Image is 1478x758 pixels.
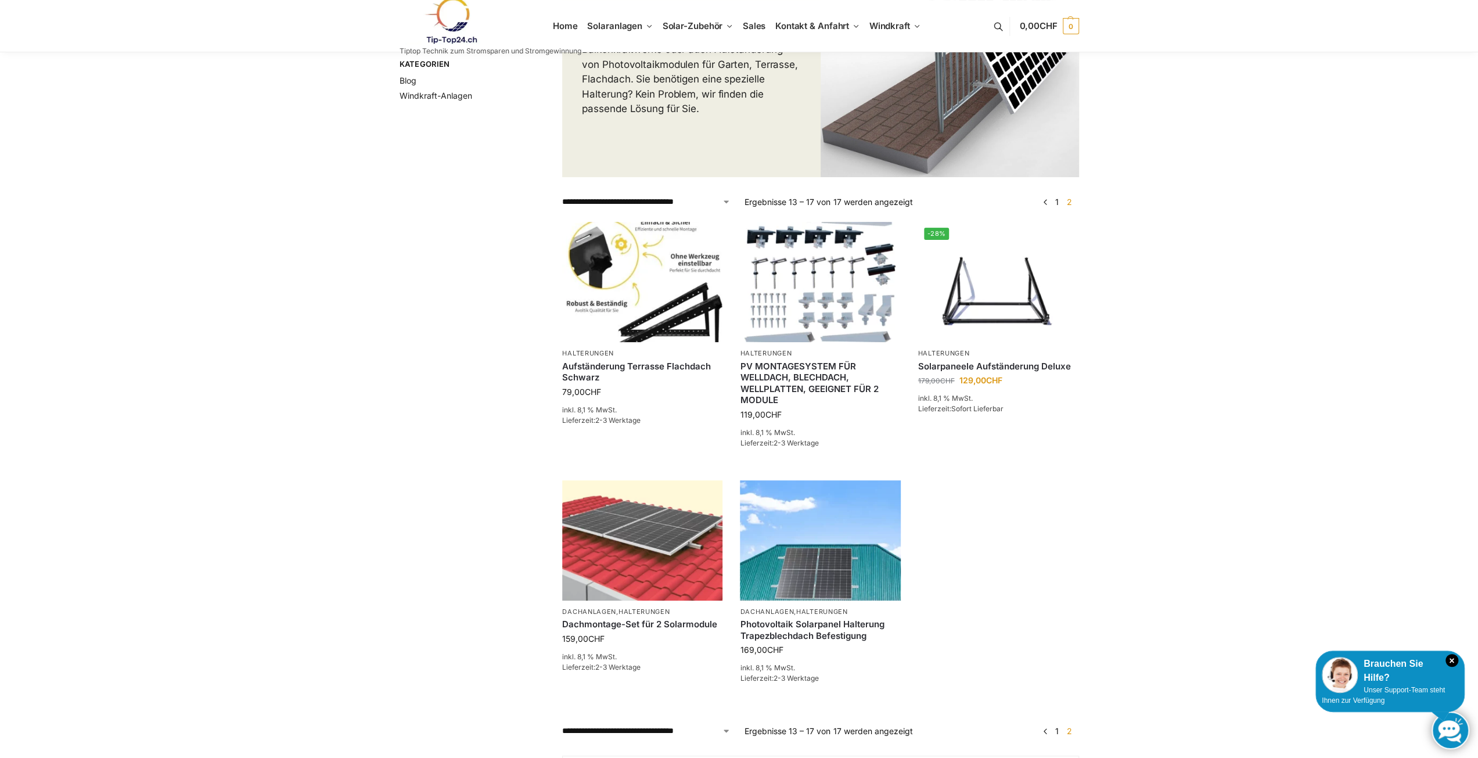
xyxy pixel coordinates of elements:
a: Halterungen [618,608,670,616]
a: Seite 1 [1052,726,1062,736]
bdi: 179,00 [918,376,955,385]
p: Ergebnisse 13 – 17 von 17 werden angezeigt [745,725,912,737]
span: Unser Support-Team steht Ihnen zur Verfügung [1322,686,1445,705]
a: Halterungen [740,349,792,357]
p: inkl. 8,1 % MwSt. [562,405,722,415]
img: Aufständerung Terrasse Flachdach Schwarz [562,222,722,342]
p: Hier finden Sie alles, was Sie zur Befestigung von Solarmodulen benötigen. Halterungen für Balkon... [582,13,801,117]
p: inkl. 8,1 % MwSt. [740,428,900,438]
span: 0,00 [1019,20,1057,31]
i: Schließen [1445,654,1458,667]
div: Brauchen Sie Hilfe? [1322,657,1458,685]
a: PV MONTAGESYSTEM FÜR WELLDACH, BLECHDACH, WELLPLATTEN, GEEIGNET FÜR 2 MODULE [740,361,900,406]
img: Solarpaneele Aufständerung für Terrasse [918,222,1078,342]
a: ← [1041,725,1049,737]
span: Solar-Zubehör [663,20,723,31]
p: inkl. 8,1 % MwSt. [562,652,722,662]
a: Seite 1 [1052,197,1062,207]
a: Blog [400,76,416,85]
a: Halterungen [562,349,614,357]
span: 2-3 Werktage [595,663,641,671]
a: Solarpaneele Aufständerung Deluxe [918,361,1078,372]
p: inkl. 8,1 % MwSt. [918,393,1078,404]
bdi: 159,00 [562,634,605,644]
bdi: 169,00 [740,645,783,655]
span: 2-3 Werktage [773,439,818,447]
span: Solaranlagen [587,20,642,31]
span: Lieferzeit: [740,674,818,682]
p: , [562,608,722,616]
a: Photovoltaik Solarpanel Halterung Trapezblechdach Befestigung [740,619,900,641]
nav: Produkt-Seitennummerierung [1037,196,1078,208]
bdi: 119,00 [740,409,781,419]
p: Tiptop Technik zum Stromsparen und Stromgewinnung [400,48,581,55]
p: , [740,608,900,616]
a: -28%Solarpaneele Aufständerung für Terrasse [918,222,1078,342]
a: Aufständerung Terrasse Flachdach Schwarz [562,361,722,383]
p: Ergebnisse 13 – 17 von 17 werden angezeigt [745,196,912,208]
span: Lieferzeit: [918,404,1004,413]
span: 2-3 Werktage [595,416,641,425]
img: PV MONTAGESYSTEM FÜR WELLDACH, BLECHDACH, WELLPLATTEN, GEEIGNET FÜR 2 MODULE [740,222,900,342]
span: Lieferzeit: [740,439,818,447]
span: Seite 2 [1064,197,1075,207]
span: 0 [1063,18,1079,34]
img: Halterung Solarpaneele Ziegeldach [562,480,722,601]
a: 0,00CHF 0 [1019,9,1078,44]
a: Dachanlagen [562,608,616,616]
span: CHF [986,375,1002,385]
span: CHF [585,387,601,397]
span: CHF [767,645,783,655]
a: Halterungen [918,349,970,357]
span: CHF [765,409,781,419]
span: Seite 2 [1064,726,1075,736]
span: Windkraft [869,20,910,31]
span: 2-3 Werktage [773,674,818,682]
img: Trapezdach Halterung [740,480,900,601]
bdi: 79,00 [562,387,601,397]
a: ← [1041,196,1049,208]
p: inkl. 8,1 % MwSt. [740,663,900,673]
span: Sofort Lieferbar [951,404,1004,413]
a: Windkraft-Anlagen [400,91,472,100]
a: Halterungen [796,608,848,616]
bdi: 129,00 [959,375,1002,385]
span: CHF [1040,20,1058,31]
span: Kontakt & Anfahrt [775,20,849,31]
span: Lieferzeit: [562,416,641,425]
span: Kategorien [400,59,515,70]
img: Customer service [1322,657,1358,693]
span: Lieferzeit: [562,663,641,671]
a: Dachanlagen [740,608,794,616]
span: CHF [588,634,605,644]
select: Shop-Reihenfolge [562,196,731,208]
a: Dachmontage-Set für 2 Solarmodule [562,619,722,630]
nav: Produkt-Seitennummerierung [1037,725,1078,737]
span: CHF [940,376,955,385]
span: Sales [743,20,766,31]
select: Shop-Reihenfolge [562,725,731,737]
